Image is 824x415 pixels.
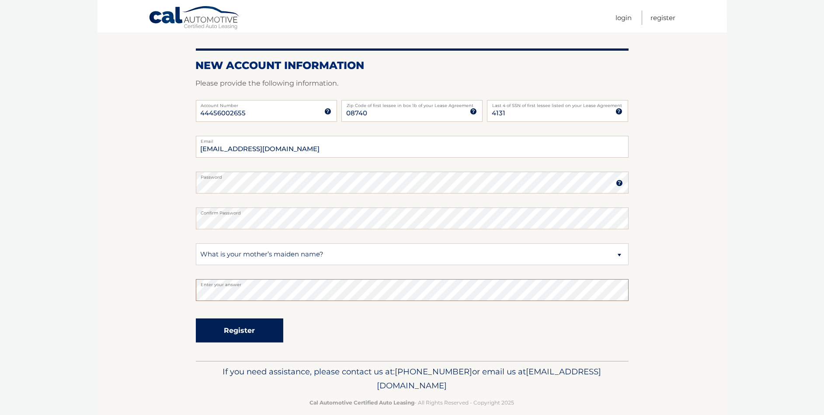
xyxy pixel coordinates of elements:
label: Zip Code of first lessee in box 1b of your Lease Agreement [341,100,483,107]
span: [EMAIL_ADDRESS][DOMAIN_NAME] [377,367,601,391]
a: Register [651,10,676,25]
img: tooltip.svg [615,108,622,115]
p: If you need assistance, please contact us at: or email us at [202,365,623,393]
input: SSN or EIN (last 4 digits only) [487,100,628,122]
span: [PHONE_NUMBER] [395,367,473,377]
h2: New Account Information [196,59,629,72]
a: Cal Automotive [149,6,240,31]
input: Zip Code [341,100,483,122]
input: Email [196,136,629,158]
p: - All Rights Reserved - Copyright 2025 [202,398,623,407]
label: Confirm Password [196,207,629,214]
a: Login [616,10,632,25]
p: Please provide the following information. [196,77,629,90]
label: Email [196,136,629,143]
img: tooltip.svg [324,108,331,115]
strong: Cal Automotive Certified Auto Leasing [310,399,415,406]
label: Password [196,172,629,179]
label: Last 4 of SSN of first lessee listed on your Lease Agreement [487,100,628,107]
input: Account Number [196,100,337,122]
label: Account Number [196,100,337,107]
button: Register [196,318,283,342]
img: tooltip.svg [616,180,623,187]
label: Enter your answer [196,279,629,286]
img: tooltip.svg [470,108,477,115]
